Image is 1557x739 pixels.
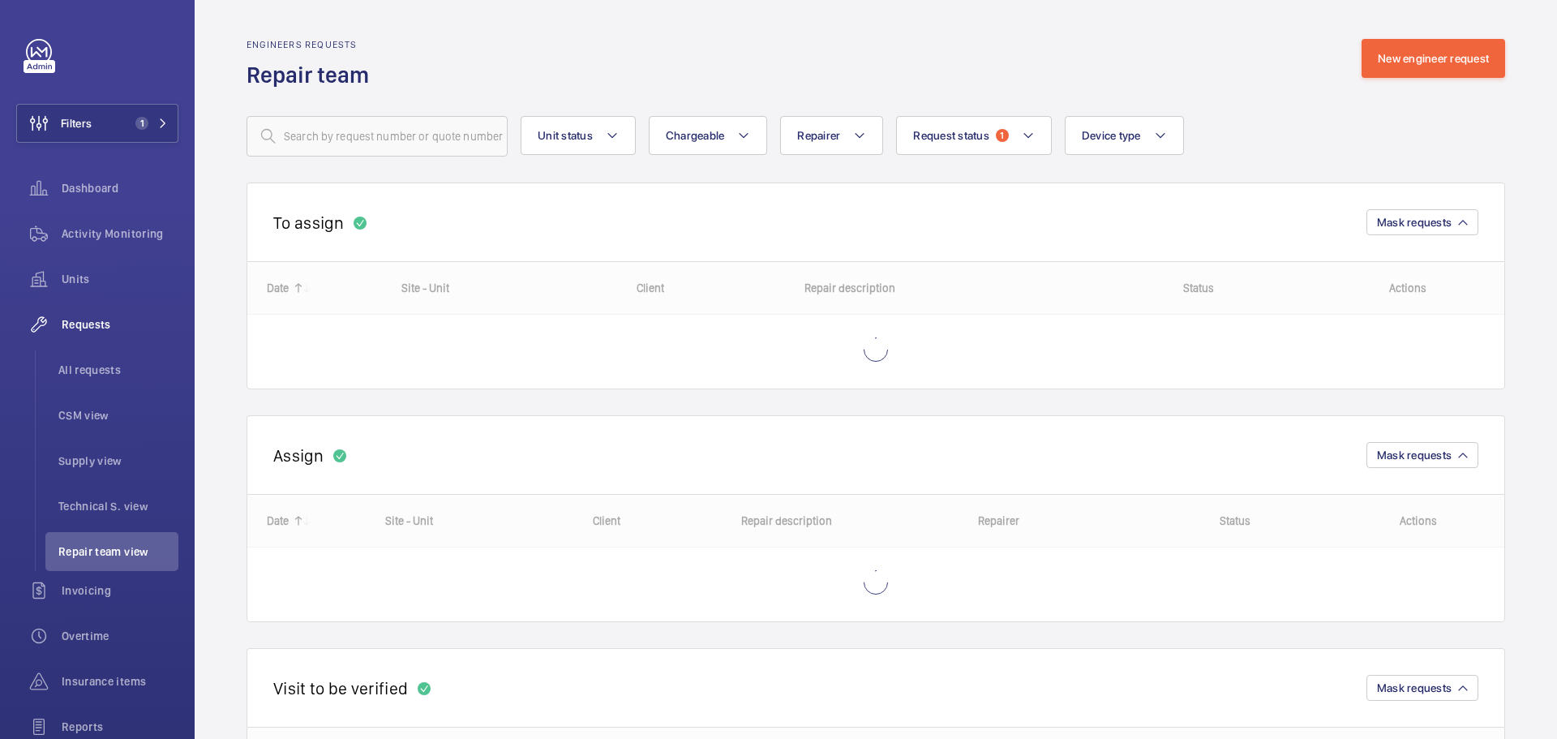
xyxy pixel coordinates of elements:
span: Repair team view [58,544,178,560]
button: Device type [1065,116,1184,155]
span: CSM view [58,407,178,423]
span: Requests [62,316,178,333]
span: Mask requests [1377,216,1452,229]
span: Repairer [797,129,840,142]
span: Chargeable [666,129,725,142]
button: Chargeable [649,116,768,155]
h1: Repair team [247,60,379,90]
button: Repairer [780,116,883,155]
h2: Engineers requests [247,39,379,50]
h2: To assign [273,213,344,233]
span: Activity Monitoring [62,226,178,242]
span: Unit status [538,129,593,142]
span: 1 [135,117,148,130]
button: Filters1 [16,104,178,143]
button: Request status1 [896,116,1052,155]
span: Invoicing [62,582,178,599]
span: Technical S. view [58,498,178,514]
span: Mask requests [1377,681,1452,694]
button: Mask requests [1366,675,1478,701]
span: Filters [61,115,92,131]
button: Mask requests [1366,442,1478,468]
span: Reports [62,719,178,735]
button: Mask requests [1366,209,1478,235]
span: All requests [58,362,178,378]
span: Device type [1082,129,1141,142]
span: Supply view [58,453,178,469]
input: Search by request number or quote number [247,116,508,157]
span: Insurance items [62,673,178,690]
button: Unit status [521,116,636,155]
span: Overtime [62,628,178,644]
h2: Assign [273,445,324,466]
span: 1 [996,129,1009,142]
span: Units [62,271,178,287]
span: Mask requests [1377,449,1452,462]
button: New engineer request [1362,39,1505,78]
h2: Visit to be verified [273,678,408,698]
span: Dashboard [62,180,178,196]
span: Request status [913,129,989,142]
